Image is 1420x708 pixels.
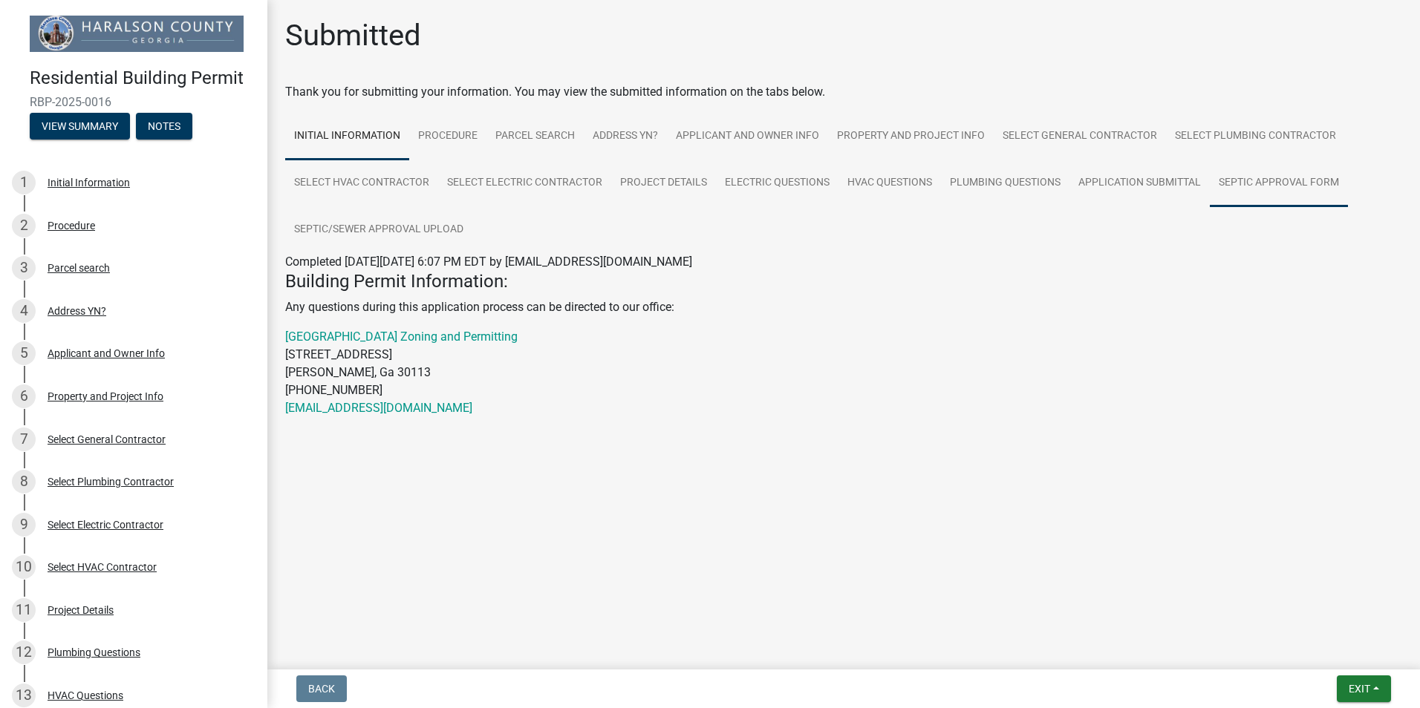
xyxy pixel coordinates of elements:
button: Back [296,675,347,702]
a: Initial Information [285,113,409,160]
div: 2 [12,214,36,237]
a: Plumbing Questions [941,160,1069,207]
div: 3 [12,256,36,280]
div: 6 [12,384,36,408]
div: 10 [12,555,36,579]
a: Select HVAC Contractor [285,160,438,207]
div: Select HVAC Contractor [48,562,157,572]
button: Exit [1337,675,1391,702]
h1: Submitted [285,18,421,53]
h4: Residential Building Permit [30,68,255,89]
div: Initial Information [48,177,130,188]
div: 7 [12,427,36,451]
div: Property and Project Info [48,391,163,401]
a: Select Electric Contractor [438,160,611,207]
div: 11 [12,598,36,622]
span: RBP-2025-0016 [30,95,238,109]
button: View Summary [30,113,130,140]
div: Parcel search [48,263,110,273]
div: Applicant and Owner Info [48,348,165,358]
a: Select General Contractor [994,113,1166,160]
a: Parcel search [486,113,584,160]
a: Application Submittal [1069,160,1210,207]
div: 13 [12,684,36,707]
div: 9 [12,513,36,537]
p: [STREET_ADDRESS] [PERSON_NAME], Ga 30113 [PHONE_NUMBER] [285,328,1402,417]
button: Notes [136,113,192,140]
img: Haralson County, Georgia [30,16,244,52]
wm-modal-confirm: Summary [30,121,130,133]
a: [EMAIL_ADDRESS][DOMAIN_NAME] [285,401,472,415]
div: Thank you for submitting your information. You may view the submitted information on the tabs below. [285,83,1402,101]
div: 5 [12,341,36,365]
a: [GEOGRAPHIC_DATA] Zoning and Permitting [285,330,518,344]
div: Select Electric Contractor [48,519,163,530]
span: Back [308,683,335,695]
div: 1 [12,171,36,194]
div: 8 [12,470,36,494]
a: Project Details [611,160,716,207]
a: Electric Questions [716,160,838,207]
span: Completed [DATE][DATE] 6:07 PM EDT by [EMAIL_ADDRESS][DOMAIN_NAME] [285,255,692,269]
a: Applicant and Owner Info [667,113,828,160]
div: 12 [12,640,36,664]
div: Procedure [48,220,95,231]
a: Procedure [409,113,486,160]
wm-modal-confirm: Notes [136,121,192,133]
a: Septic Approval Form [1210,160,1348,207]
a: Select Plumbing Contractor [1166,113,1345,160]
div: Project Details [48,605,114,615]
div: Address YN? [48,306,106,316]
a: Septic/Sewer Approval Upload [285,206,472,254]
div: Select Plumbing Contractor [48,476,174,487]
div: 4 [12,299,36,323]
a: Address YN? [584,113,667,160]
div: Plumbing Questions [48,647,140,658]
p: Any questions during this application process can be directed to our office: [285,298,1402,316]
span: Exit [1349,683,1370,695]
div: HVAC Questions [48,690,123,701]
h4: Building Permit Information: [285,271,1402,292]
a: Property and Project Info [828,113,994,160]
div: Select General Contractor [48,434,166,445]
a: HVAC Questions [838,160,941,207]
